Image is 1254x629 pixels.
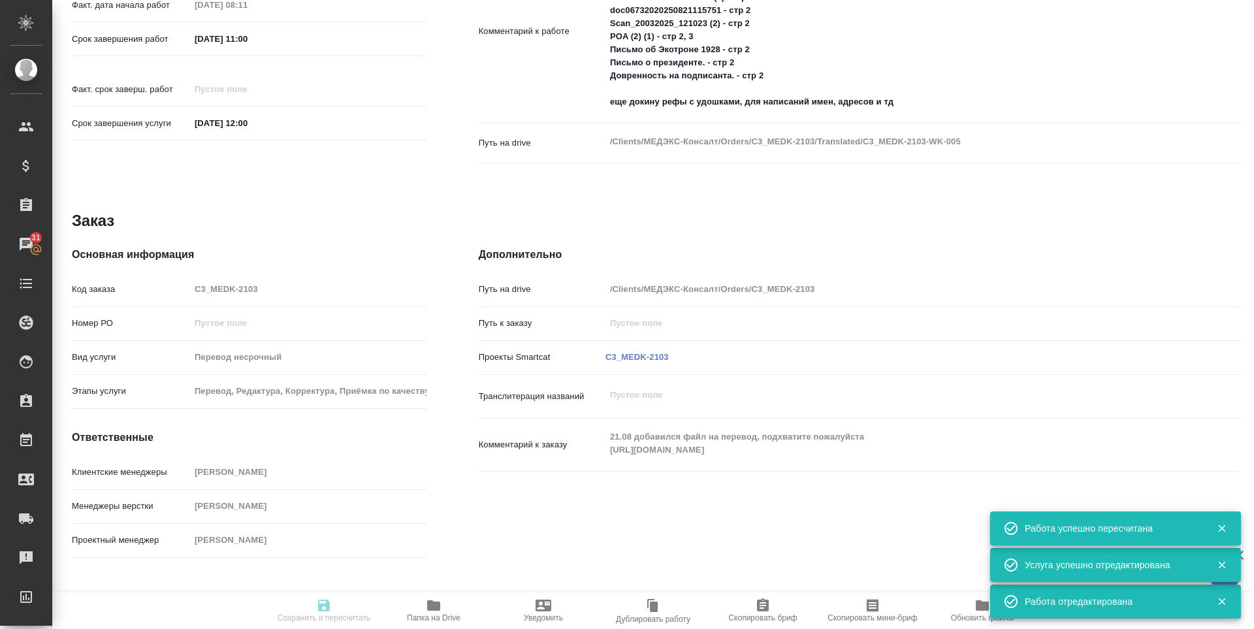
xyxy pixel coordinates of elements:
p: Факт. срок заверш. работ [72,83,190,96]
textarea: 21.08 добавился файл на перевод, подхватите пожалуйста [URL][DOMAIN_NAME] [605,426,1176,461]
input: ✎ Введи что-нибудь [190,114,304,133]
input: Пустое поле [190,347,426,366]
span: Обновить файлы [951,613,1014,622]
button: Скопировать бриф [708,592,818,629]
button: Скопировать мини-бриф [818,592,927,629]
p: Проекты Smartcat [479,351,605,364]
input: Пустое поле [190,462,426,481]
span: Скопировать мини-бриф [828,613,917,622]
h4: Дополнительно [479,247,1240,263]
p: Комментарий к работе [479,25,605,38]
p: Путь к заказу [479,317,605,330]
button: Сохранить и пересчитать [269,592,379,629]
span: Скопировать бриф [728,613,797,622]
p: Срок завершения работ [72,33,190,46]
p: Транслитерация названий [479,390,605,403]
a: C3_MEDK-2103 [605,352,669,362]
p: Номер РО [72,317,190,330]
input: Пустое поле [190,530,426,549]
input: ✎ Введи что-нибудь [190,29,304,48]
span: Уведомить [524,613,563,622]
input: Пустое поле [605,314,1176,332]
button: Обновить файлы [927,592,1037,629]
h4: Ответственные [72,430,426,445]
p: Вид услуги [72,351,190,364]
div: Работа отредактирована [1025,595,1197,608]
span: Дублировать работу [616,615,690,624]
p: Проектный менеджер [72,534,190,547]
span: Папка на Drive [407,613,460,622]
div: Услуга успешно отредактирована [1025,558,1197,572]
input: Пустое поле [190,381,426,400]
button: Папка на Drive [379,592,489,629]
p: Путь на drive [479,283,605,296]
h4: Основная информация [72,247,426,263]
input: Пустое поле [190,80,304,99]
span: 31 [24,231,48,244]
p: Комментарий к заказу [479,438,605,451]
p: Срок завершения услуги [72,117,190,130]
p: Этапы услуги [72,385,190,398]
span: Сохранить и пересчитать [278,613,370,622]
p: Клиентские менеджеры [72,466,190,479]
p: Менеджеры верстки [72,500,190,513]
input: Пустое поле [190,314,426,332]
h2: Заказ [72,210,114,231]
div: Работа успешно пересчитана [1025,522,1197,535]
input: Пустое поле [605,280,1176,298]
button: Закрыть [1208,523,1235,534]
button: Дублировать работу [598,592,708,629]
textarea: /Clients/МЕДЭКС-Консалт/Orders/C3_MEDK-2103/Translated/C3_MEDK-2103-WK-005 [605,131,1176,153]
a: 31 [3,228,49,261]
button: Закрыть [1208,596,1235,607]
button: Уведомить [489,592,598,629]
input: Пустое поле [190,280,426,298]
p: Путь на drive [479,137,605,150]
input: Пустое поле [190,496,426,515]
button: Закрыть [1208,559,1235,571]
p: Код заказа [72,283,190,296]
